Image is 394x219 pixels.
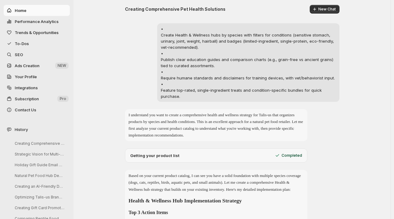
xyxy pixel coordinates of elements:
a: SEO [4,49,70,60]
button: To-Dos [4,38,70,49]
span: Subscription [15,96,39,101]
button: Creating Gift Card Promotions [10,203,68,213]
button: Optimizing Talis-us Brand Entity Page [10,192,68,202]
button: Holiday Gift Guide Email Drafting [10,160,68,170]
p: Completed [282,153,302,158]
span: Ads Creation [15,63,40,68]
span: Trends & Opportunities [15,30,59,35]
button: Performance Analytics [4,16,70,27]
button: Natural Pet Food Hub Development Guide [10,171,68,180]
p: Getting your product list [130,152,180,159]
button: Strategic Vision for Multi-Species Pet Retail [10,149,68,159]
strong: Health & Wellness Hub Implementation Strategy [129,198,242,204]
span: SEO [15,52,23,57]
p: • Create Health & Wellness hubs by species with filters for conditions (sensitive stomach, urinar... [161,26,336,99]
p: I understand you want to create a comprehensive health and wellness strategy for Talis-us that or... [129,112,304,139]
span: To-Dos [15,41,29,46]
p: Based on your current product catalog, I can see you have a solid foundation with multiple specie... [129,172,304,193]
button: Trends & Opportunities [4,27,70,38]
button: New Chat [310,5,339,13]
span: Performance Analytics [15,19,59,24]
button: Creating an AI-Friendly Dog Treat Resource [10,182,68,191]
a: Your Profile [4,71,70,82]
strong: Top 3 Action Items [129,210,168,215]
h2: Creating Comprehensive Pet Health Solutions [125,6,225,12]
button: Ads Creation [4,60,70,71]
span: NEW [58,63,66,68]
span: Integrations [15,85,38,90]
span: History [15,126,28,133]
button: Home [4,5,70,16]
button: Contact Us [4,104,70,115]
button: Creating Comprehensive Pet Health Solutions [10,139,68,148]
span: New Chat [318,7,336,12]
span: Your Profile [15,74,37,79]
span: Contact Us [15,107,36,112]
span: Pro [60,96,66,101]
button: Subscription [4,93,70,104]
a: Integrations [4,82,70,93]
span: Home [15,8,26,13]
